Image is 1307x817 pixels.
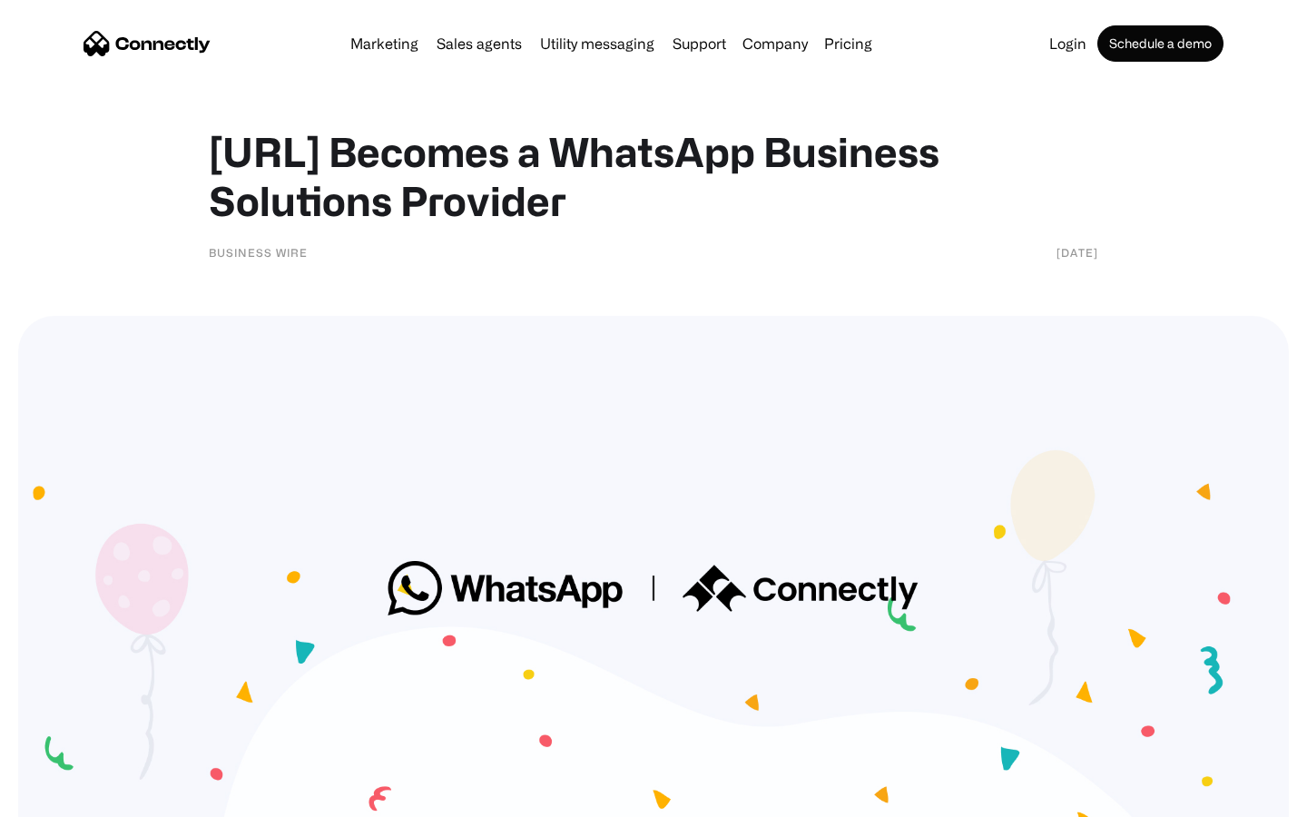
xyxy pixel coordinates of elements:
a: Support [665,36,733,51]
div: Business Wire [209,243,308,261]
a: Schedule a demo [1097,25,1223,62]
a: Pricing [817,36,880,51]
aside: Language selected: English [18,785,109,811]
a: Marketing [343,36,426,51]
div: Company [737,31,813,56]
a: home [84,30,211,57]
h1: [URL] Becomes a WhatsApp Business Solutions Provider [209,127,1098,225]
a: Utility messaging [533,36,662,51]
a: Sales agents [429,36,529,51]
a: Login [1042,36,1094,51]
div: Company [742,31,808,56]
ul: Language list [36,785,109,811]
div: [DATE] [1056,243,1098,261]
